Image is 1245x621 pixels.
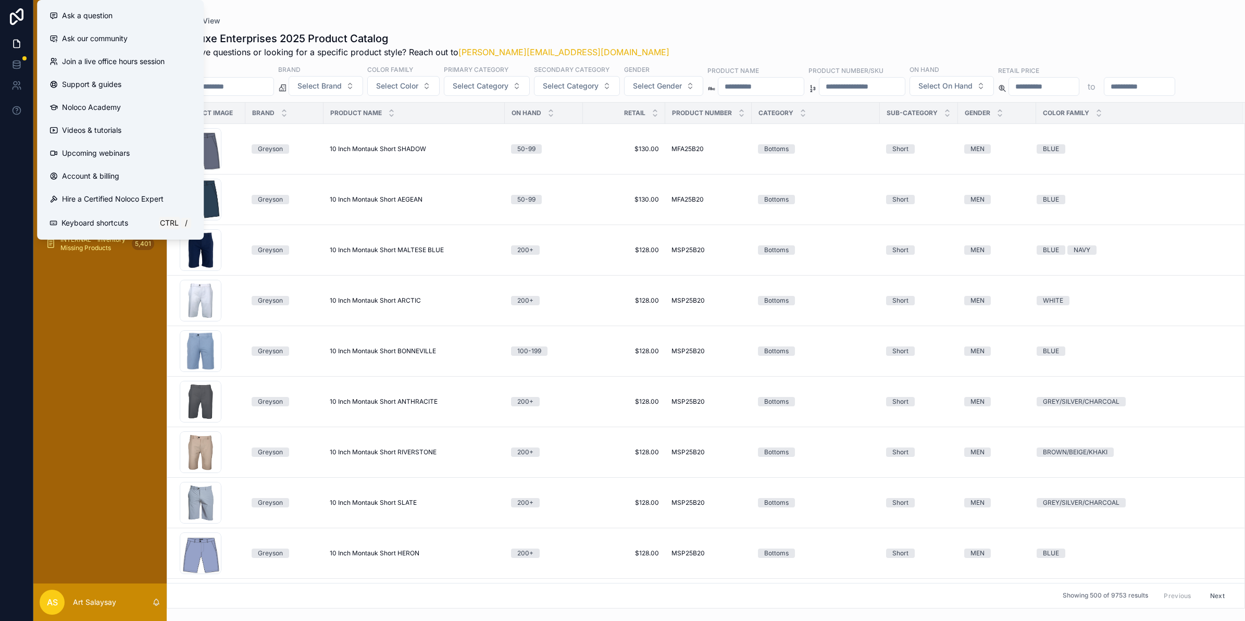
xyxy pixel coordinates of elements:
a: Join a live office hours session [41,50,200,73]
div: Bottoms [764,498,789,507]
span: Ctrl [159,217,180,229]
div: Greyson [258,195,283,204]
a: $130.00 [589,195,659,204]
span: 10 Inch Montauk Short AEGEAN [330,195,422,204]
a: MSP25B20 [671,398,745,406]
div: 5,401 [132,238,154,250]
a: Bottoms [758,144,874,154]
span: $128.00 [589,549,659,557]
div: BLUE [1043,245,1059,255]
div: Greyson [258,448,283,457]
div: Greyson [258,144,283,154]
a: 50-99 [511,195,577,204]
a: $128.00 [589,398,659,406]
span: $128.00 [589,499,659,507]
span: Select Category [453,81,508,91]
div: Short [892,144,908,154]
div: Greyson [258,397,283,406]
div: Bottoms [764,448,789,457]
a: MEN [964,296,1030,305]
a: 100-199 [511,346,577,356]
div: 100-199 [517,346,541,356]
div: Greyson [258,245,283,255]
a: MEN [964,397,1030,406]
label: Brand [278,65,301,74]
a: Upcoming webinars [41,142,200,165]
span: MSP25B20 [671,499,705,507]
div: Bottoms [764,144,789,154]
div: 200+ [517,397,533,406]
div: Bottoms [764,195,789,204]
a: 200+ [511,245,577,255]
span: Ask a question [62,10,113,21]
a: BLUE [1037,195,1231,204]
button: Next [1203,588,1232,604]
div: Bottoms [764,397,789,406]
a: 10 Inch Montauk Short SHADOW [330,145,499,153]
div: Greyson [258,498,283,507]
span: Select Color [376,81,418,91]
div: Short [892,245,908,255]
a: Support & guides [41,73,200,96]
span: Join a live office hours session [62,56,165,67]
span: Select Category [543,81,599,91]
span: AS [47,596,58,608]
span: $128.00 [589,296,659,305]
a: Greyson [252,397,317,406]
a: Greyson [252,346,317,356]
a: BLUE [1037,346,1231,356]
a: 10 Inch Montauk Short HERON [330,549,499,557]
a: Greyson [252,195,317,204]
a: Bottoms [758,448,874,457]
a: Greyson [252,549,317,558]
div: Short [892,498,908,507]
button: Hire a Certified Noloco Expert [41,188,200,210]
span: Color Family [1043,109,1089,117]
a: $128.00 [589,347,659,355]
div: Short [892,296,908,305]
span: Retail [624,109,645,117]
span: Select Gender [633,81,682,91]
div: 200+ [517,549,533,558]
a: MFA25B20 [671,195,745,204]
span: Ask our community [62,33,128,44]
a: Short [886,346,952,356]
a: GREY/SILVER/CHARCOAL [1037,397,1231,406]
span: Support & guides [62,79,121,90]
span: Category [758,109,793,117]
div: MEN [970,144,985,154]
a: 200+ [511,498,577,507]
div: MEN [970,448,985,457]
a: INTERNAL - Inventory Missing Products5,401 [40,234,160,253]
div: 50-99 [517,195,536,204]
a: MSP25B20 [671,549,745,557]
a: MEN [964,549,1030,558]
a: Bottoms [758,245,874,255]
a: 10 Inch Montauk Short MALTESE BLUE [330,246,499,254]
div: MEN [970,549,985,558]
span: 10 Inch Montauk Short RIVERSTONE [330,448,437,456]
a: Ask our community [41,27,200,50]
a: BLUE [1037,549,1231,558]
span: MFA25B20 [671,145,704,153]
span: MSP25B20 [671,549,705,557]
div: BLUE [1043,144,1059,154]
div: MEN [970,195,985,204]
a: BLUENAVY [1037,245,1231,255]
a: Videos & tutorials [41,119,200,142]
a: $128.00 [589,246,659,254]
a: Greyson [252,296,317,305]
span: Upcoming webinars [62,148,130,158]
a: MSP25B20 [671,296,745,305]
div: 200+ [517,296,533,305]
div: Short [892,549,908,558]
a: [PERSON_NAME][EMAIL_ADDRESS][DOMAIN_NAME] [458,47,669,57]
span: Select On Hand [918,81,973,91]
label: Gender [624,65,650,74]
a: $128.00 [589,448,659,456]
span: Sub-Category [887,109,938,117]
a: Bottoms [758,195,874,204]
